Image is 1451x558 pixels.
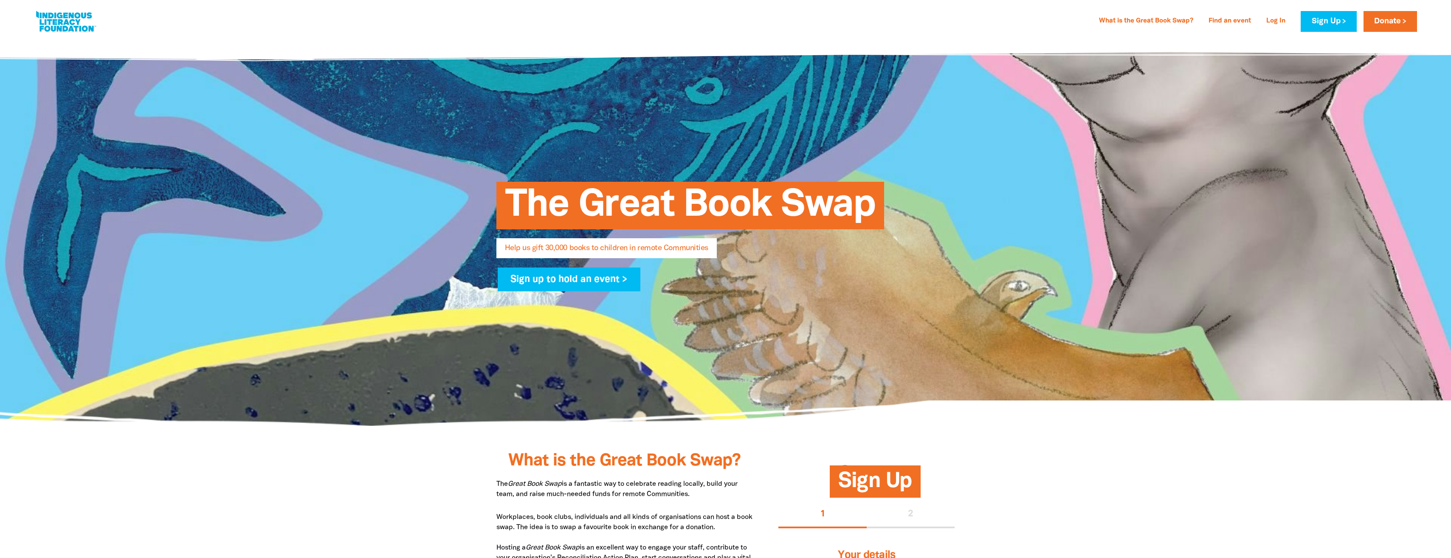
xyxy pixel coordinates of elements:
em: Great Book Swap [508,481,562,487]
span: The Great Book Swap [505,188,876,229]
button: Stage 1 [778,501,867,528]
a: Donate [1364,11,1417,32]
span: Sign Up [838,472,912,498]
a: What is the Great Book Swap? [1094,14,1198,28]
a: Log In [1261,14,1290,28]
p: The is a fantastic way to celebrate reading locally, build your team, and raise much-needed funds... [496,479,753,499]
a: Find an event [1203,14,1256,28]
a: Sign Up [1301,11,1356,32]
a: Sign up to hold an event > [498,268,641,291]
span: What is the Great Book Swap? [508,453,741,469]
em: Great Book Swap [526,545,580,551]
span: Help us gift 30,000 books to children in remote Communities [505,245,708,258]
